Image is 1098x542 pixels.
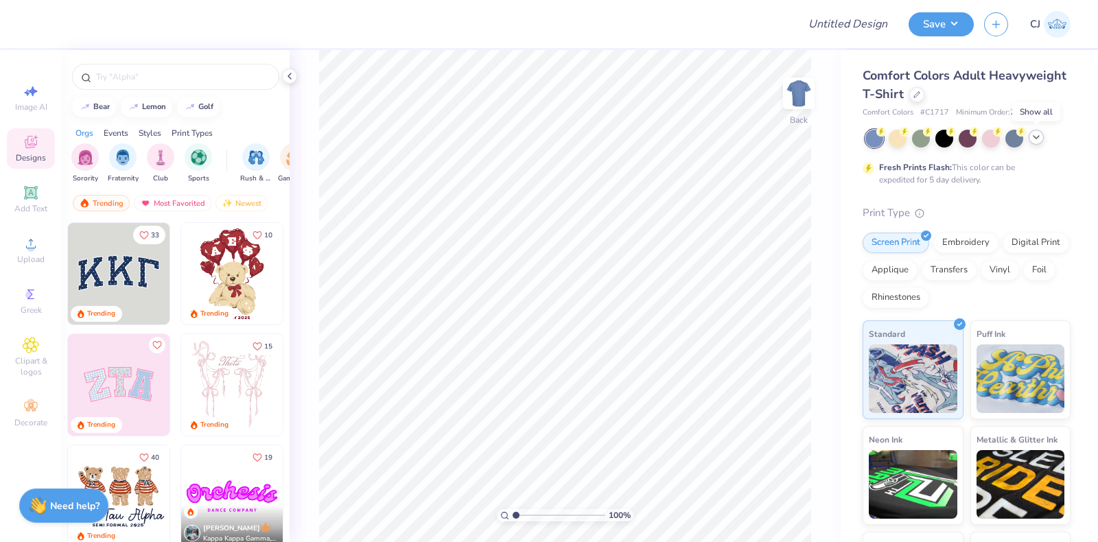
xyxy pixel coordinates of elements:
div: filter for Club [147,143,174,184]
img: most_fav.gif [140,198,151,208]
span: Neon Ink [869,432,902,447]
button: Like [133,448,165,467]
button: Like [246,226,279,244]
span: Decorate [14,417,47,428]
span: Game Day [278,174,309,184]
span: Designs [16,152,46,163]
img: Game Day Image [286,150,302,165]
button: filter button [108,143,139,184]
div: Print Type [863,205,1071,221]
div: Styles [139,127,161,139]
img: Rush & Bid Image [248,150,264,165]
div: Screen Print [863,233,929,253]
button: Like [246,337,279,355]
img: Metallic & Glitter Ink [977,450,1065,519]
div: Back [790,114,808,126]
button: lemon [121,97,172,117]
div: Trending [200,309,229,319]
div: Trending [87,531,115,541]
button: Like [246,448,279,467]
strong: Need help? [50,499,100,512]
span: Fraternity [108,174,139,184]
span: Metallic & Glitter Ink [977,432,1058,447]
span: 33 [151,232,159,239]
button: Like [133,226,165,244]
a: CJ [1030,11,1071,38]
button: bear [72,97,116,117]
img: 587403a7-0594-4a7f-b2bd-0ca67a3ff8dd [181,223,283,325]
span: Club [153,174,168,184]
div: Orgs [75,127,93,139]
span: Puff Ink [977,327,1005,341]
img: 3b9aba4f-e317-4aa7-a679-c95a879539bd [68,223,170,325]
div: Vinyl [981,260,1019,281]
img: 83dda5b0-2158-48ca-832c-f6b4ef4c4536 [181,334,283,436]
img: trend_line.gif [185,103,196,111]
div: Applique [863,260,918,281]
button: filter button [185,143,212,184]
div: bear [93,103,110,110]
span: [PERSON_NAME] [203,523,260,533]
span: Rush & Bid [240,174,272,184]
strong: Fresh Prints Flash: [879,162,952,173]
div: filter for Sorority [71,143,99,184]
span: 40 [151,454,159,461]
span: Greek [21,305,42,316]
span: Image AI [15,102,47,113]
input: Try "Alpha" [95,70,270,84]
button: golf [177,97,220,117]
span: Comfort Colors Adult Heavyweight T-Shirt [863,67,1066,102]
div: filter for Fraternity [108,143,139,184]
button: Like [149,337,165,353]
button: filter button [147,143,174,184]
div: Foil [1023,260,1055,281]
span: Standard [869,327,905,341]
span: 15 [264,343,272,350]
img: trend_line.gif [80,103,91,111]
span: 10 [264,232,272,239]
div: Newest [215,195,268,211]
button: filter button [278,143,309,184]
img: Sorority Image [78,150,93,165]
img: Neon Ink [869,450,957,519]
input: Untitled Design [797,10,898,38]
img: Standard [869,344,957,413]
img: Avatar [184,525,200,541]
img: d12a98c7-f0f7-4345-bf3a-b9f1b718b86e [283,334,384,436]
span: Add Text [14,203,47,214]
button: Save [909,12,974,36]
img: Fraternity Image [115,150,130,165]
img: Carljude Jashper Liwanag [1044,11,1071,38]
div: filter for Rush & Bid [240,143,272,184]
img: Sports Image [191,150,207,165]
span: Clipart & logos [7,355,55,377]
span: Minimum Order: 24 + [956,107,1025,119]
div: Embroidery [933,233,998,253]
div: Trending [73,195,130,211]
img: Club Image [153,150,168,165]
img: topCreatorCrown.gif [260,521,271,532]
span: # C1717 [920,107,949,119]
span: Sports [188,174,209,184]
span: CJ [1030,16,1040,32]
div: Trending [87,420,115,430]
div: Events [104,127,128,139]
span: 19 [264,454,272,461]
div: Transfers [922,260,977,281]
div: Rhinestones [863,287,929,308]
img: trending.gif [79,198,90,208]
span: 100 % [609,509,631,521]
img: Puff Ink [977,344,1065,413]
span: Comfort Colors [863,107,913,119]
div: Print Types [172,127,213,139]
span: Sorority [73,174,98,184]
span: Upload [17,254,45,265]
button: filter button [240,143,272,184]
div: This color can be expedited for 5 day delivery. [879,161,1048,186]
button: filter button [71,143,99,184]
div: golf [198,103,213,110]
div: Trending [87,309,115,319]
div: Show all [1012,102,1060,121]
div: Most Favorited [134,195,211,211]
div: filter for Sports [185,143,212,184]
